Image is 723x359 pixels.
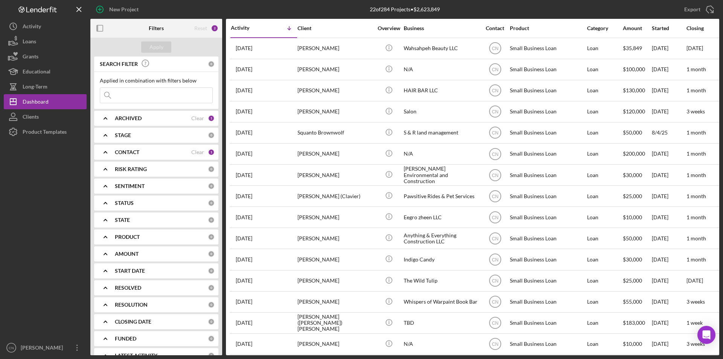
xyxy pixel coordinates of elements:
b: SEARCH FILTER [100,61,138,67]
div: 0 [208,318,215,325]
div: 0 [208,217,215,223]
div: [DATE] [652,207,686,227]
time: 1 month [686,129,706,136]
div: 0 [208,284,215,291]
div: [PERSON_NAME] [297,249,373,269]
div: Open Intercom Messenger [697,326,715,344]
time: 2025-07-22 23:30 [236,320,252,326]
div: Loan [587,165,622,185]
div: Long-Term [23,79,47,96]
time: 2025-08-04 19:17 [236,108,252,115]
text: CN [492,342,498,347]
div: [PERSON_NAME] [297,81,373,101]
div: Small Business Loan [510,144,585,164]
div: [DATE] [652,38,686,58]
div: N/A [404,334,479,354]
div: Indigo Candy [404,249,479,269]
b: RESOLUTION [115,302,148,308]
b: CONTACT [115,149,139,155]
b: FUNDED [115,336,136,342]
div: Activity [231,25,264,31]
div: N/A [404,60,479,79]
text: CN [492,278,498,284]
time: 1 month [686,235,706,241]
time: 2025-07-27 17:34 [236,278,252,284]
b: SENTIMENT [115,183,145,189]
div: Anything & Everything Construction LLC [404,228,479,248]
div: 1 [208,149,215,156]
div: [DATE] [652,60,686,79]
div: [DATE] [652,271,686,291]
b: AMOUNT [115,251,139,257]
text: CN [492,194,498,199]
div: Export [684,2,700,17]
a: Long-Term [4,79,87,94]
div: [PERSON_NAME] Environmental and Construction [404,165,479,185]
div: Small Business Loan [510,313,585,333]
div: Loan [587,313,622,333]
div: $25,000 [623,271,651,291]
div: $30,000 [623,165,651,185]
div: Loan [587,228,622,248]
time: 2025-08-04 14:30 [236,130,252,136]
div: Small Business Loan [510,81,585,101]
div: N/A [404,144,479,164]
time: 3 weeks [686,298,705,305]
button: Grants [4,49,87,64]
time: [DATE] [686,45,703,51]
b: RISK RATING [115,166,147,172]
div: [DATE] [652,313,686,333]
text: CN [492,130,498,136]
div: Business [404,25,479,31]
div: Product [510,25,585,31]
div: [PERSON_NAME] [297,165,373,185]
button: Apply [141,41,171,53]
text: CN [492,257,498,263]
div: [DATE] [652,292,686,312]
div: $35,849 [623,38,651,58]
b: STAGE [115,132,131,138]
div: Clear [191,115,204,121]
div: 0 [208,132,215,139]
div: [PERSON_NAME] ([PERSON_NAME]) [PERSON_NAME] [297,313,373,333]
div: Whispers of Warpaint Book Bar [404,292,479,312]
div: $10,000 [623,207,651,227]
div: $130,000 [623,81,651,101]
div: 2 [211,24,218,32]
b: STATE [115,217,130,223]
button: Clients [4,109,87,124]
b: CLOSING DATE [115,319,151,325]
div: Small Business Loan [510,60,585,79]
b: START DATE [115,268,145,274]
text: CN [492,173,498,178]
time: [DATE] [686,277,703,284]
div: 0 [208,251,215,257]
div: [DATE] [652,165,686,185]
div: Small Business Loan [510,292,585,312]
div: 1 [208,115,215,122]
text: CN [492,321,498,326]
div: $10,000 [623,334,651,354]
button: Dashboard [4,94,87,109]
div: $100,000 [623,60,651,79]
div: $30,000 [623,249,651,269]
div: Loan [587,186,622,206]
div: Salon [404,102,479,122]
div: [PERSON_NAME] [297,38,373,58]
div: Small Business Loan [510,334,585,354]
div: Squanto Brownwolf [297,123,373,143]
time: 2025-08-09 21:57 [236,66,252,72]
button: Activity [4,19,87,34]
div: $55,000 [623,292,651,312]
div: The Wild Tulip [404,271,479,291]
button: Product Templates [4,124,87,139]
time: 1 month [686,66,706,72]
div: Loan [587,292,622,312]
div: Product Templates [23,124,67,141]
div: 0 [208,61,215,67]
